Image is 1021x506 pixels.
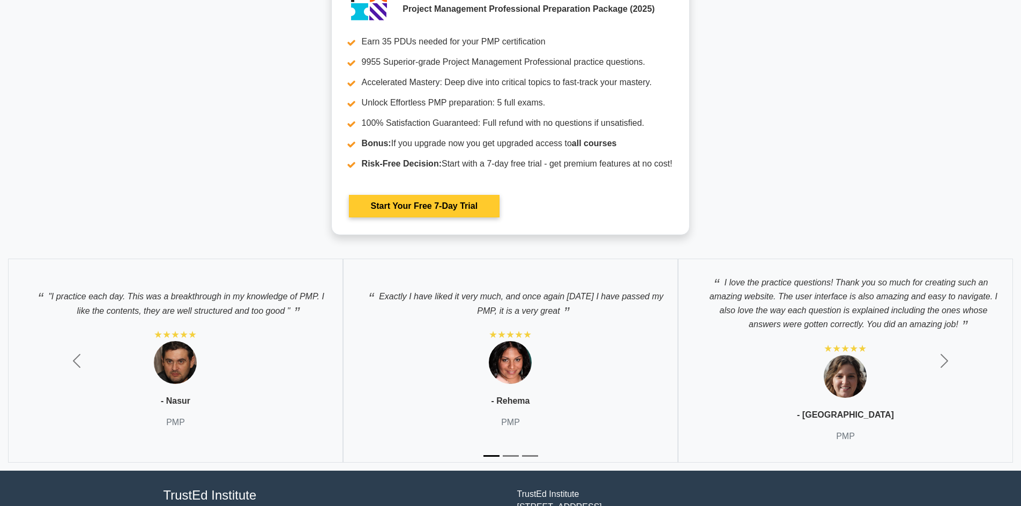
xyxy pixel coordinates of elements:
[349,195,500,217] a: Start Your Free 7-Day Trial
[689,270,1002,331] p: I love the practice questions! Thank you so much for creating such an amazing website. The user i...
[824,342,867,355] div: ★★★★★
[163,488,504,503] h4: TrustEd Institute
[824,355,867,398] img: Testimonial 3
[491,395,530,407] p: - Rehema
[154,328,197,341] div: ★★★★★
[166,416,185,429] p: PMP
[161,395,190,407] p: - Nasur
[354,284,667,318] p: Exactly I have liked it very much, and once again [DATE] I have passed my PMP, it is a very great
[154,341,197,384] img: Testimonial 1
[501,416,520,429] p: PMP
[489,328,532,341] div: ★★★★★
[797,409,894,421] p: - [GEOGRAPHIC_DATA]
[489,341,532,384] img: Testimonial 2
[503,450,519,462] button: Slide 2
[19,284,332,318] p: "I practice each day. This was a breakthrough in my knowledge of PMP. I like the contents, they a...
[522,450,538,462] button: Slide 3
[836,430,855,443] p: PMP
[483,450,500,462] button: Slide 1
